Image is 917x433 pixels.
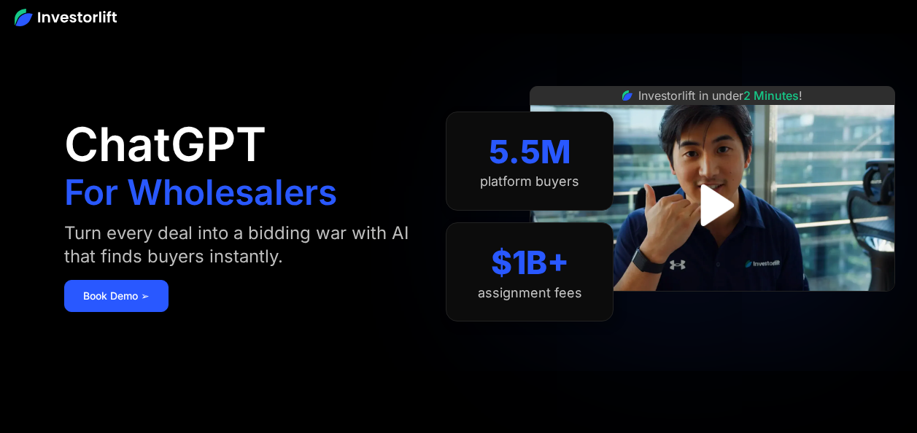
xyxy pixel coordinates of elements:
a: Book Demo ➢ [64,280,169,312]
a: open lightbox [680,173,745,238]
h1: ChatGPT [64,121,266,168]
div: Investorlift in under ! [638,87,802,104]
span: 2 Minutes [743,88,799,103]
div: platform buyers [480,173,579,190]
iframe: Customer reviews powered by Trustpilot [603,299,822,316]
div: $1B+ [491,243,569,282]
h1: For Wholesalers [64,175,337,210]
div: Turn every deal into a bidding war with AI that finds buyers instantly. [64,222,417,268]
div: 5.5M [489,133,571,171]
div: assignment fees [478,285,582,301]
